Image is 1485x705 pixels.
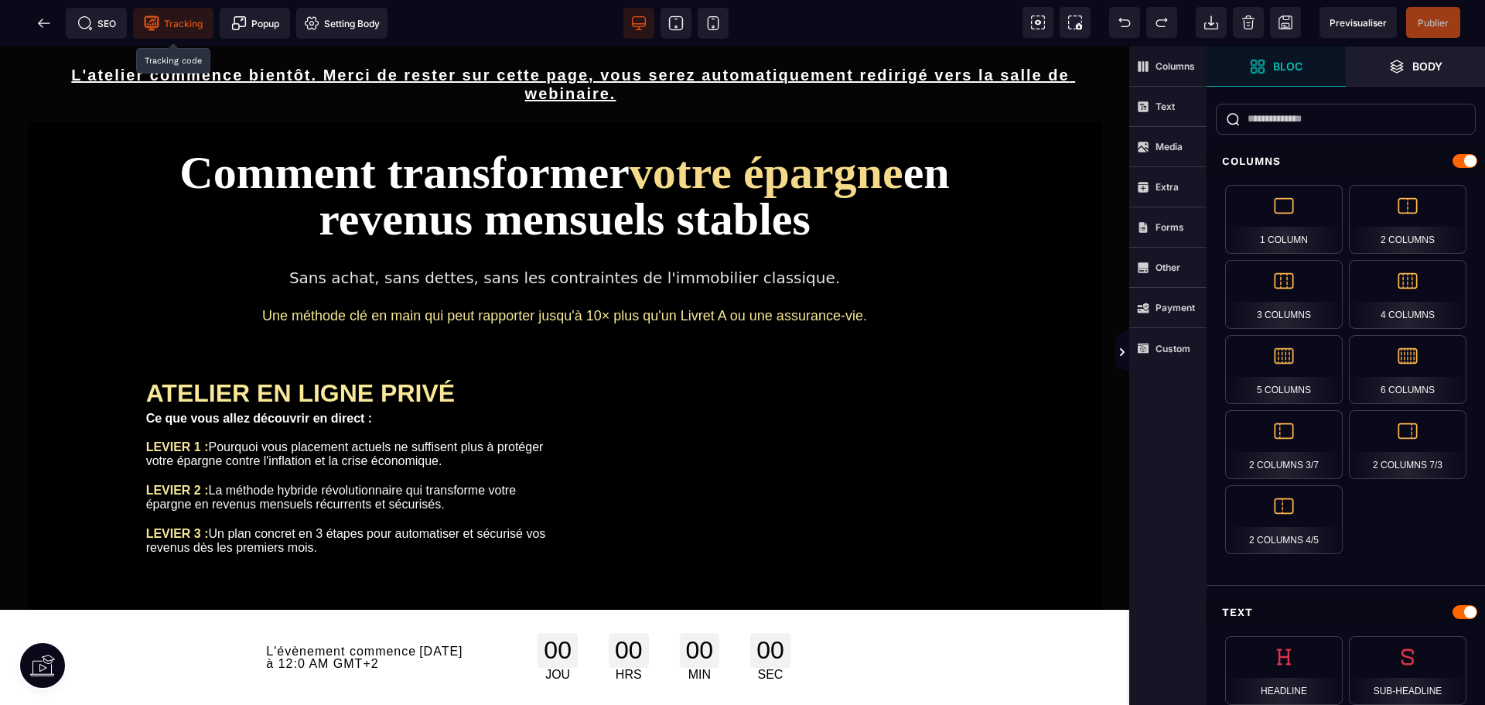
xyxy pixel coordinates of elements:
[146,333,565,361] div: ATELIER EN LIGNE PRIVÉ
[71,20,1075,56] u: L'atelier commence bientôt. Merci de rester sur cette page, vous serez automatiquement redirigé v...
[1207,46,1346,87] span: Open Blocks
[1349,185,1466,254] div: 2 Columns
[538,621,578,635] div: JOU
[1156,101,1175,112] strong: Text
[750,587,790,621] div: 00
[266,598,463,624] span: [DATE] à 12:0 AM GMT+2
[146,437,209,450] b: LEVIER 2 :
[179,101,629,152] span: Comment transformer
[1225,335,1343,404] div: 5 Columns
[1349,335,1466,404] div: 6 Columns
[609,587,649,621] div: 00
[1412,60,1442,72] strong: Body
[1319,7,1397,38] span: Preview
[146,481,565,508] div: Un plan concret en 3 étapes pour automatiser et sécurisé vos revenus dès les premiers mois.
[630,101,903,152] span: votre épargne
[144,15,203,31] span: Tracking
[266,598,416,611] span: L'évènement commence
[1156,181,1179,193] strong: Extra
[289,222,840,241] span: Sans achat, sans dettes, sans les contraintes de l'immobilier classique.
[146,394,565,422] div: Pourquoi vous placement actuels ne suffisent plus à protéger votre épargne contre l'inflation et ...
[538,587,578,621] div: 00
[1156,262,1180,273] strong: Other
[146,437,565,465] div: La méthode hybride révolutionnaire qui transforme votre épargne en revenus mensuels récurrents et...
[1349,636,1466,705] div: Sub-Headline
[1156,221,1184,233] strong: Forms
[262,262,867,277] span: Une méthode clé en main qui peut rapporter jusqu'à 10× plus qu'un Livret A ou une assurance-vie.
[1156,302,1195,313] strong: Payment
[1225,185,1343,254] div: 1 Column
[1207,598,1485,627] div: Text
[1349,410,1466,479] div: 2 Columns 7/3
[1346,46,1485,87] span: Open Layer Manager
[319,101,949,198] span: en revenus mensuels stables
[77,15,116,31] span: SEO
[609,621,649,635] div: HRS
[1060,7,1091,38] span: Screenshot
[1225,485,1343,554] div: 2 Columns 4/5
[1330,17,1387,29] span: Previsualiser
[146,365,373,378] b: Ce que vous allez découvrir en direct :
[750,621,790,635] div: SEC
[1156,343,1190,354] strong: Custom
[1156,141,1183,152] strong: Media
[680,621,720,635] div: MIN
[1225,636,1343,705] div: Headline
[1022,7,1053,38] span: View components
[680,587,720,621] div: 00
[1207,147,1485,176] div: Columns
[1418,17,1449,29] span: Publier
[146,481,209,494] b: LEVIER 3 :
[1225,410,1343,479] div: 2 Columns 3/7
[231,15,279,31] span: Popup
[1349,260,1466,329] div: 4 Columns
[1156,60,1195,72] strong: Columns
[1273,60,1302,72] strong: Bloc
[1225,260,1343,329] div: 3 Columns
[304,15,380,31] span: Setting Body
